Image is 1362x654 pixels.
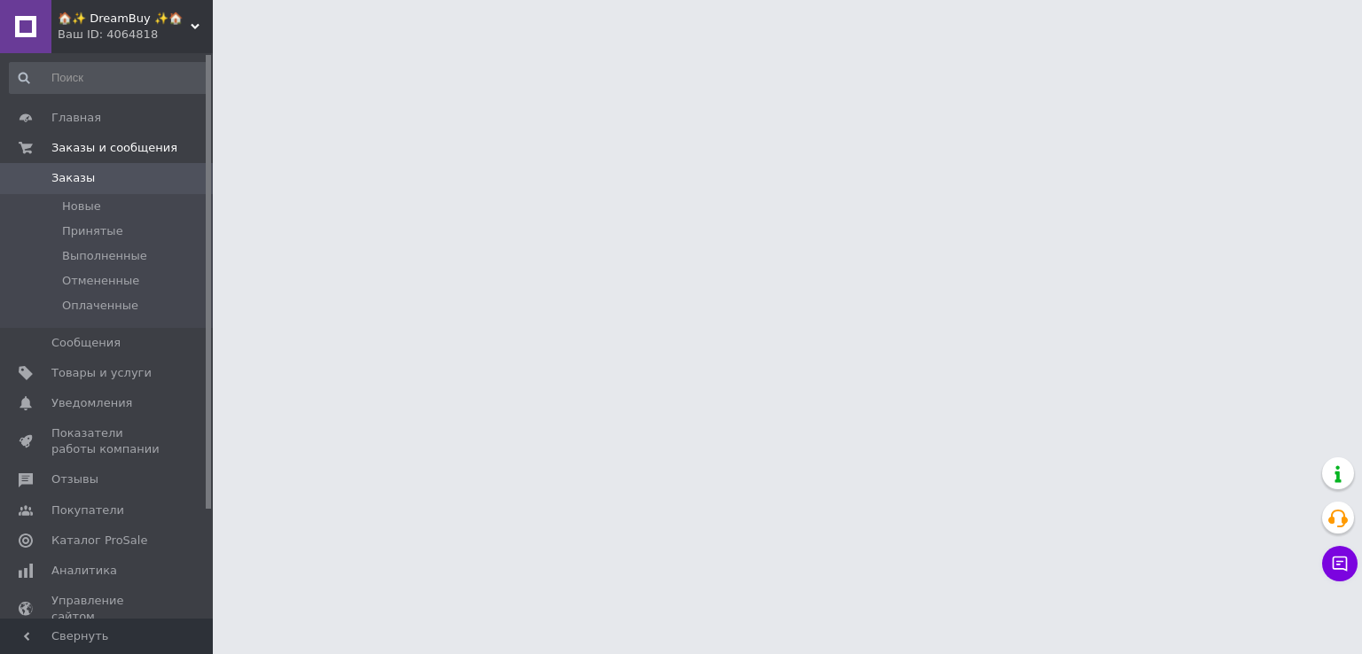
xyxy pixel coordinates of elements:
span: Аналитика [51,563,117,579]
span: Заказы [51,170,95,186]
span: Отмененные [62,273,139,289]
span: Заказы и сообщения [51,140,177,156]
div: Ваш ID: 4064818 [58,27,213,43]
span: Товары и услуги [51,365,152,381]
span: Оплаченные [62,298,138,314]
input: Поиск [9,62,209,94]
span: Сообщения [51,335,121,351]
span: Покупатели [51,502,124,518]
span: Новые [62,199,101,214]
span: Выполненные [62,248,147,264]
span: Каталог ProSale [51,533,147,549]
span: Показатели работы компании [51,425,164,457]
span: Отзывы [51,471,98,487]
span: Главная [51,110,101,126]
span: Управление сайтом [51,593,164,625]
button: Чат с покупателем [1322,546,1358,581]
span: Уведомления [51,395,132,411]
span: 🏠✨ DreamBuy ✨🏠 [58,11,191,27]
span: Принятые [62,223,123,239]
